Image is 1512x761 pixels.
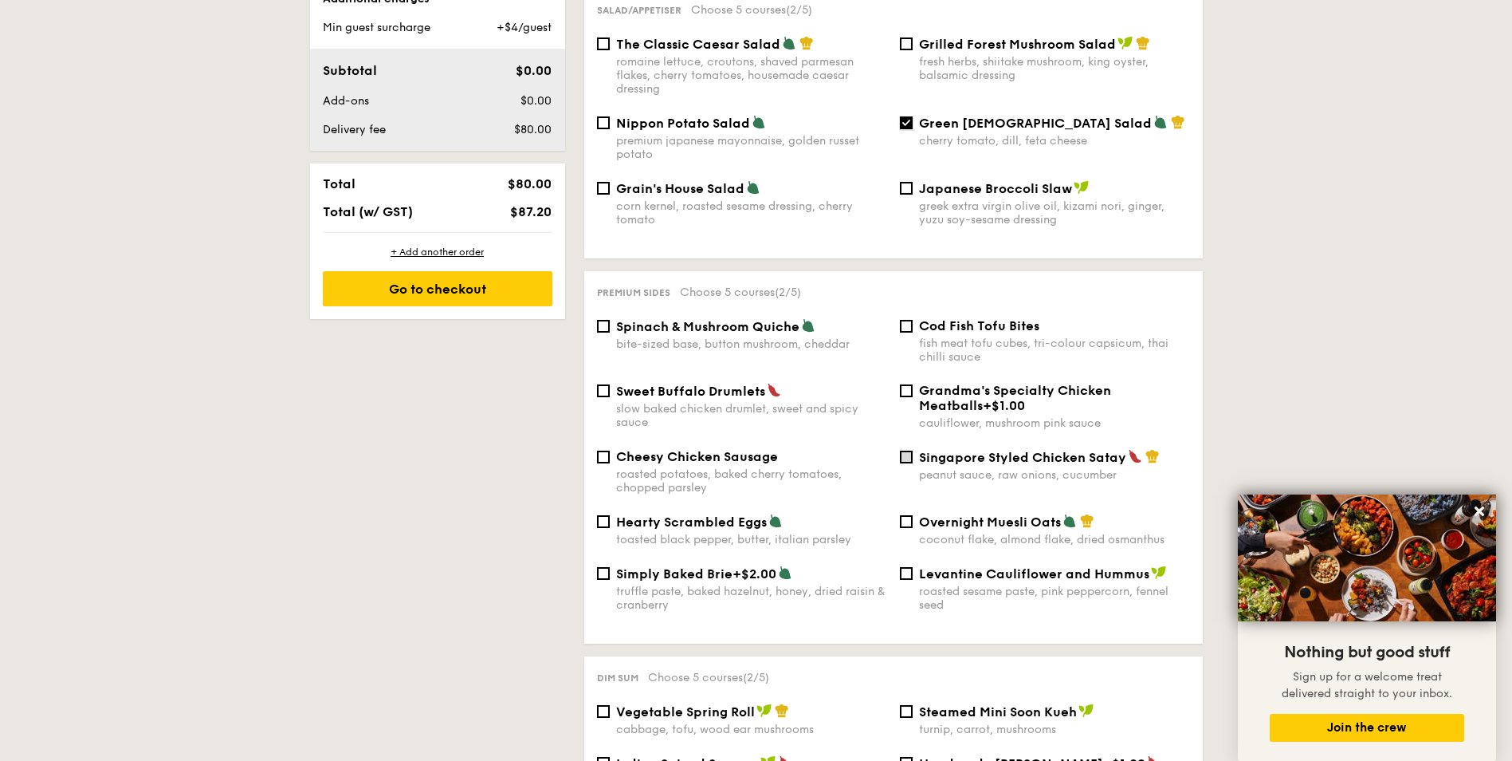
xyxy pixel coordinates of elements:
[616,116,750,131] span: Nippon Potato Salad
[775,286,801,299] span: (2/5)
[1284,643,1450,662] span: Nothing but good stuff
[786,3,812,17] span: (2/5)
[1136,36,1150,50] img: icon-chef-hat.a58ddaea.svg
[919,704,1077,720] span: Steamed Mini Soon Kueh
[597,451,610,463] input: Cheesy Chicken Sausageroasted potatoes, baked cherry tomatoes, chopped parsley
[691,3,812,17] span: Choose 5 courses
[900,384,913,397] input: Grandma's Specialty Chicken Meatballs+$1.00cauliflower, mushroom pink sauce
[616,723,887,736] div: cabbage, tofu, wood ear mushrooms
[323,63,377,78] span: Subtotal
[1153,115,1168,129] img: icon-vegetarian.fe4039eb.svg
[520,94,552,108] span: $0.00
[597,672,638,684] span: Dim sum
[782,36,796,50] img: icon-vegetarian.fe4039eb.svg
[919,383,1111,413] span: Grandma's Specialty Chicken Meatballs
[597,705,610,718] input: Vegetable Spring Rollcabbage, tofu, wood ear mushrooms
[1145,449,1160,463] img: icon-chef-hat.a58ddaea.svg
[514,123,552,136] span: $80.00
[746,180,760,195] img: icon-vegetarian.fe4039eb.svg
[919,337,1190,364] div: fish meat tofu cubes, tri-colour capsicum, thai chilli sauce
[900,320,913,333] input: Cod Fish Tofu Bitesfish meat tofu cubes, tri-colour capsicum, thai chilli sauce
[323,21,430,34] span: Min guest surcharge
[919,134,1190,148] div: cherry tomato, dill, feta cheese
[616,449,778,464] span: Cheesy Chicken Sausage
[616,337,887,351] div: bite-sized base, button mushroom, cheddar
[919,199,1190,227] div: greek extra virgin olive oil, kizami nori, ginger, yuzu soy-sesame dressing
[323,123,386,136] span: Delivery fee
[597,5,681,16] span: Salad/Appetiser
[616,402,887,429] div: slow baked chicken drumlet, sweet and spicy sauce
[919,450,1126,465] span: Singapore Styled Chicken Satay
[1062,514,1077,528] img: icon-vegetarian.fe4039eb.svg
[1171,115,1185,129] img: icon-chef-hat.a58ddaea.svg
[616,515,767,530] span: Hearty Scrambled Eggs
[597,384,610,397] input: Sweet Buffalo Drumletsslow baked chicken drumlet, sweet and spicy sauce
[775,704,789,718] img: icon-chef-hat.a58ddaea.svg
[799,36,814,50] img: icon-chef-hat.a58ddaea.svg
[616,704,755,720] span: Vegetable Spring Roll
[900,451,913,463] input: Singapore Styled Chicken Sataypeanut sauce, raw onions, cucumber
[323,204,413,219] span: Total (w/ GST)
[1117,36,1133,50] img: icon-vegan.f8ff3823.svg
[919,55,1190,82] div: fresh herbs, shiitake mushroom, king oyster, balsamic dressing
[616,199,887,227] div: corn kernel, roasted sesame dressing, cherry tomato
[597,287,670,298] span: Premium sides
[616,384,765,399] span: Sweet Buffalo Drumlets
[616,37,780,52] span: The Classic Caesar Salad
[743,671,769,684] span: (2/5)
[597,515,610,528] input: Hearty Scrambled Eggstoasted black pepper, butter, italian parsley
[900,515,913,528] input: Overnight Muesli Oatscoconut flake, almond flake, dried osmanthus
[983,398,1025,413] span: +$1.00
[616,467,887,495] div: roasted potatoes, baked cherry tomatoes, chopped parsley
[323,271,552,306] div: Go to checkout
[616,533,887,546] div: toasted black pepper, butter, italian parsley
[900,37,913,50] input: Grilled Forest Mushroom Saladfresh herbs, shiitake mushroom, king oyster, balsamic dressing
[597,116,610,129] input: Nippon Potato Saladpremium japanese mayonnaise, golden russet potato
[919,116,1152,131] span: Green [DEMOGRAPHIC_DATA] Salad
[597,320,610,333] input: Spinach & Mushroom Quichebite-sized base, button mushroom, cheddar
[767,383,781,397] img: icon-spicy.37a8142b.svg
[1078,704,1094,718] img: icon-vegan.f8ff3823.svg
[919,37,1116,52] span: Grilled Forest Mushroom Salad
[597,182,610,195] input: Grain's House Saladcorn kernel, roasted sesame dressing, cherry tomato
[900,182,913,195] input: Japanese Broccoli Slawgreek extra virgin olive oil, kizami nori, ginger, yuzu soy-sesame dressing
[680,286,801,299] span: Choose 5 courses
[919,318,1039,333] span: Cod Fish Tofu Bites
[732,566,776,582] span: +$2.00
[778,566,792,580] img: icon-vegetarian.fe4039eb.svg
[900,116,913,129] input: Green [DEMOGRAPHIC_DATA] Saladcherry tomato, dill, feta cheese
[768,514,783,528] img: icon-vegetarian.fe4039eb.svg
[1238,495,1496,621] img: DSC07876-Edit02-Large.jpeg
[616,181,744,196] span: Grain's House Salad
[919,515,1061,530] span: Overnight Muesli Oats
[497,21,552,34] span: +$4/guest
[1151,566,1167,580] img: icon-vegan.f8ff3823.svg
[616,134,887,161] div: premium japanese mayonnaise, golden russet potato
[616,319,799,334] span: Spinach & Mushroom Quiche
[919,181,1072,196] span: Japanese Broccoli Slaw
[648,671,769,684] span: Choose 5 courses
[1270,714,1464,742] button: Join the crew
[919,416,1190,430] div: cauliflower, mushroom pink sauce
[1467,499,1492,524] button: Close
[323,176,355,191] span: Total
[1074,180,1090,195] img: icon-vegan.f8ff3823.svg
[508,176,552,191] span: $80.00
[900,567,913,580] input: Levantine Cauliflower and Hummusroasted sesame paste, pink peppercorn, fennel seed
[919,533,1190,546] div: coconut flake, almond flake, dried osmanthus
[323,246,552,258] div: + Add another order
[323,94,369,108] span: Add-ons
[616,566,732,582] span: Simply Baked Brie
[919,723,1190,736] div: turnip, carrot, mushrooms
[616,585,887,612] div: truffle paste, baked hazelnut, honey, dried raisin & cranberry
[900,705,913,718] input: Steamed Mini Soon Kuehturnip, carrot, mushrooms
[510,204,552,219] span: $87.20
[756,704,772,718] img: icon-vegan.f8ff3823.svg
[1128,449,1142,463] img: icon-spicy.37a8142b.svg
[516,63,552,78] span: $0.00
[1080,514,1094,528] img: icon-chef-hat.a58ddaea.svg
[919,585,1190,612] div: roasted sesame paste, pink peppercorn, fennel seed
[597,37,610,50] input: The Classic Caesar Saladromaine lettuce, croutons, shaved parmesan flakes, cherry tomatoes, house...
[919,566,1149,582] span: Levantine Cauliflower and Hummus
[801,318,815,333] img: icon-vegetarian.fe4039eb.svg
